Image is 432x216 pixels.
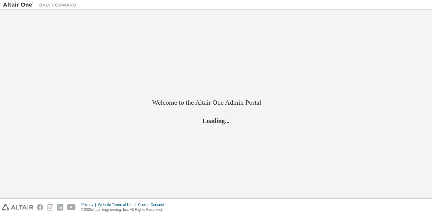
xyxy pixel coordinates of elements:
[81,207,168,212] p: © 2025 Altair Engineering, Inc. All Rights Reserved.
[47,204,53,211] img: instagram.svg
[3,2,79,8] img: Altair One
[81,202,98,207] div: Privacy
[152,98,280,107] h2: Welcome to the Altair One Admin Portal
[2,204,33,211] img: altair_logo.svg
[37,204,43,211] img: facebook.svg
[57,204,63,211] img: linkedin.svg
[152,117,280,125] h2: Loading...
[138,202,168,207] div: Cookie Consent
[67,204,76,211] img: youtube.svg
[98,202,138,207] div: Website Terms of Use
